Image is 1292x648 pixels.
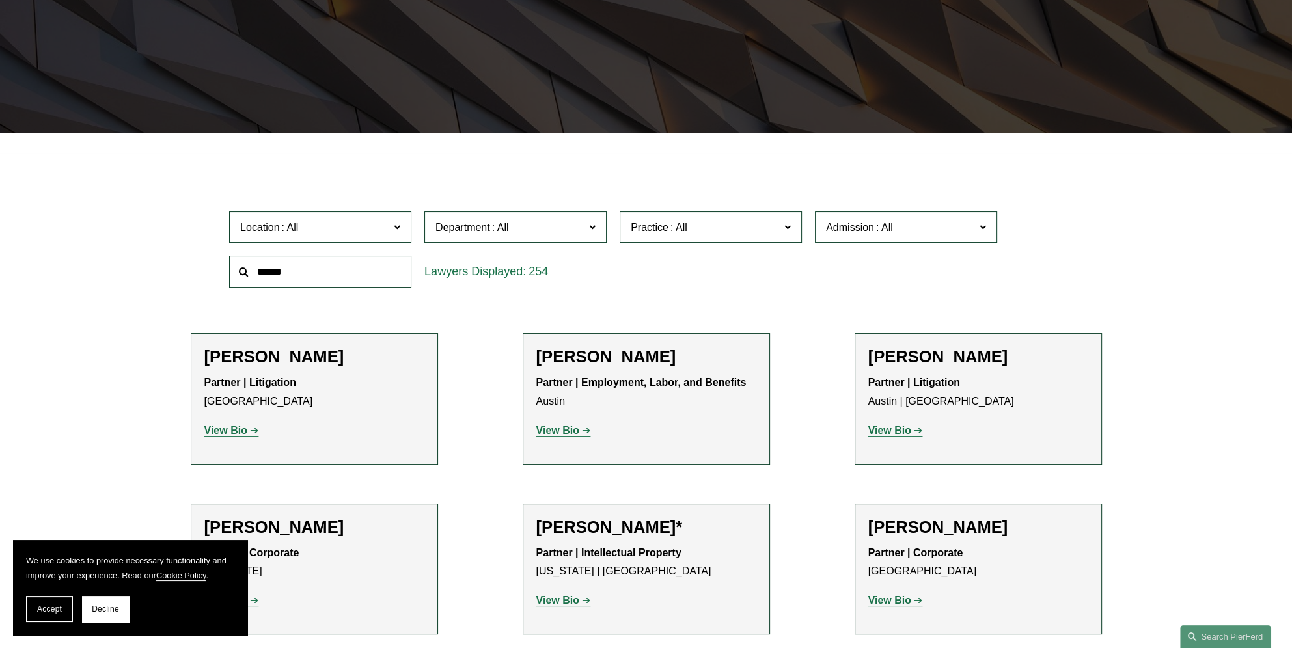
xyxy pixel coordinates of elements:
[536,595,591,606] a: View Bio
[204,517,424,537] h2: [PERSON_NAME]
[536,347,756,367] h2: [PERSON_NAME]
[204,425,259,436] a: View Bio
[631,222,668,233] span: Practice
[536,544,756,582] p: [US_STATE] | [GEOGRAPHIC_DATA]
[26,596,73,622] button: Accept
[826,222,874,233] span: Admission
[868,595,923,606] a: View Bio
[435,222,490,233] span: Department
[536,425,591,436] a: View Bio
[868,347,1088,367] h2: [PERSON_NAME]
[868,544,1088,582] p: [GEOGRAPHIC_DATA]
[536,517,756,537] h2: [PERSON_NAME]*
[204,347,424,367] h2: [PERSON_NAME]
[868,547,963,558] strong: Partner | Corporate
[868,595,911,606] strong: View Bio
[204,373,424,411] p: [GEOGRAPHIC_DATA]
[536,595,579,606] strong: View Bio
[204,547,299,558] strong: Partner | Corporate
[868,425,923,436] a: View Bio
[536,373,756,411] p: Austin
[1180,625,1271,648] a: Search this site
[536,377,747,388] strong: Partner | Employment, Labor, and Benefits
[536,547,681,558] strong: Partner | Intellectual Property
[868,373,1088,411] p: Austin | [GEOGRAPHIC_DATA]
[204,425,247,436] strong: View Bio
[26,553,234,583] p: We use cookies to provide necessary functionality and improve your experience. Read our .
[13,540,247,635] section: Cookie banner
[156,571,206,580] a: Cookie Policy
[868,517,1088,537] h2: [PERSON_NAME]
[37,604,62,614] span: Accept
[868,377,960,388] strong: Partner | Litigation
[92,604,119,614] span: Decline
[536,425,579,436] strong: View Bio
[82,596,129,622] button: Decline
[240,222,280,233] span: Location
[204,544,424,582] p: [US_STATE]
[204,377,296,388] strong: Partner | Litigation
[529,265,548,278] span: 254
[868,425,911,436] strong: View Bio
